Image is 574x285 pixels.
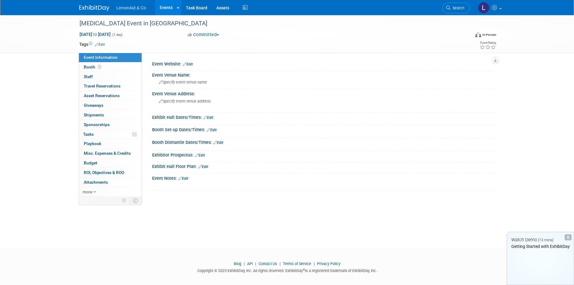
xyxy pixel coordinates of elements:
a: Contact Us [259,261,277,266]
span: Booth not reserved yet [97,65,102,69]
span: | [254,261,258,266]
a: API [247,261,253,266]
a: Edit [95,43,105,47]
div: Event Format [434,31,497,40]
span: Search [450,6,464,10]
span: Misc. Expenses & Credits [84,151,131,156]
span: LemonAid & Co [117,5,146,10]
div: Event Venue Address: [152,89,495,97]
span: Booth [84,65,102,69]
a: Giveaways [79,101,142,110]
div: Watch Demo [507,237,574,243]
span: Shipments [84,112,104,117]
a: Shipments [79,110,142,120]
a: Tasks [79,130,142,139]
a: Edit [213,141,223,145]
div: Event Venue Name: [152,71,495,78]
span: | [278,261,282,266]
span: more [83,189,92,194]
div: Event Website: [152,59,495,67]
div: Event Notes: [152,174,495,182]
span: Tasks [83,132,94,137]
span: Staff [84,74,93,79]
a: Travel Reservations [79,81,142,91]
a: Terms of Service [283,261,311,266]
div: Dismiss [565,234,572,240]
span: Specify event venue name [159,80,207,84]
span: Playbook [84,141,101,146]
sup: ® [303,268,305,271]
span: Attachments [84,180,108,185]
a: Staff [79,72,142,81]
td: Personalize Event Tab Strip [119,197,130,204]
a: Attachments [79,178,142,187]
span: (13 mins) [538,238,554,242]
div: Event Rating [480,41,496,44]
a: Privacy Policy [317,261,340,266]
a: Misc. Expenses & Credits [79,149,142,158]
button: Committed [186,32,221,38]
a: Playbook [79,139,142,148]
td: Tags [79,41,105,47]
span: (1 day) [112,33,123,37]
span: Specify event venue address [159,99,211,103]
a: Blog [234,261,241,266]
div: Booth Set-up Dates/Times: [152,125,495,133]
div: Booth Dismantle Dates/Times: [152,138,495,146]
span: to [92,32,98,37]
div: [MEDICAL_DATA] Event in [GEOGRAPHIC_DATA] [77,18,461,29]
img: Format-Inperson.png [475,32,481,37]
a: Edit [198,165,208,169]
span: Giveaways [84,103,103,108]
td: Toggle Event Tabs [129,197,142,204]
span: Budget [84,160,97,165]
span: Event Information [84,55,118,60]
a: Edit [195,153,205,157]
a: ROI, Objectives & ROO [79,168,142,177]
span: Travel Reservations [84,84,121,88]
span: Asset Reservations [84,93,120,98]
a: Edit [203,116,213,120]
a: Sponsorships [79,120,142,129]
div: Getting Started with ExhibitDay [507,243,574,249]
div: Exhibit Hall Floor Plan: [152,162,495,170]
a: Edit [183,62,193,66]
div: In-Person [482,33,496,37]
a: Edit [207,128,217,132]
span: [DATE] [DATE] [79,32,111,37]
span: | [242,261,246,266]
img: ExhibitDay [79,5,109,11]
a: Edit [178,176,188,181]
a: Budget [79,158,142,168]
span: | [312,261,316,266]
a: Asset Reservations [79,91,142,100]
span: ROI, Objectives & ROO [84,170,124,175]
a: more [79,187,142,197]
span: Sponsorships [84,122,110,127]
a: Booth [79,62,142,72]
div: Exhibit Hall Dates/Times: [152,113,495,121]
div: Exhibitor Prospectus: [152,150,495,158]
a: Event Information [79,53,142,62]
img: Lawrence Hampp [478,2,489,14]
a: Search [442,3,470,13]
